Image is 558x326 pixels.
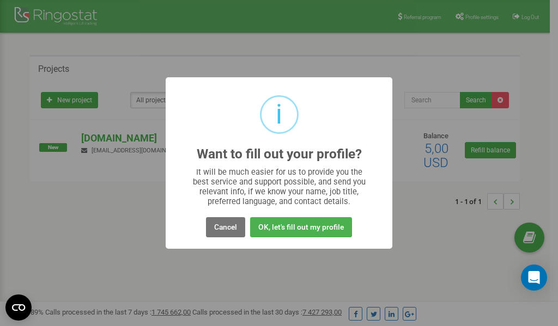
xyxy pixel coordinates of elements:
button: OK, let's fill out my profile [250,217,352,237]
h2: Want to fill out your profile? [197,147,362,162]
div: Open Intercom Messenger [521,265,547,291]
button: Cancel [206,217,245,237]
div: i [276,97,282,132]
button: Open CMP widget [5,294,32,321]
div: It will be much easier for us to provide you the best service and support possible, and send you ... [187,167,371,206]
